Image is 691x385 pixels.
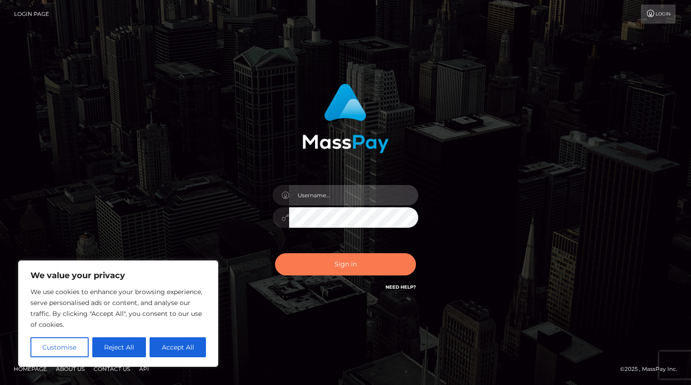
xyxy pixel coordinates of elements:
[90,362,134,376] a: Contact Us
[18,260,218,367] div: We value your privacy
[10,362,50,376] a: Homepage
[150,337,206,357] button: Accept All
[641,5,676,24] a: Login
[52,362,88,376] a: About Us
[30,286,206,330] p: We use cookies to enhance your browsing experience, serve personalised ads or content, and analys...
[289,185,418,205] input: Username...
[620,364,684,374] div: © 2025 , MassPay Inc.
[92,337,146,357] button: Reject All
[30,270,206,281] p: We value your privacy
[386,284,416,290] a: Need Help?
[14,5,49,24] a: Login Page
[30,337,89,357] button: Customise
[275,253,416,275] button: Sign in
[135,362,153,376] a: API
[302,84,389,153] img: MassPay Login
